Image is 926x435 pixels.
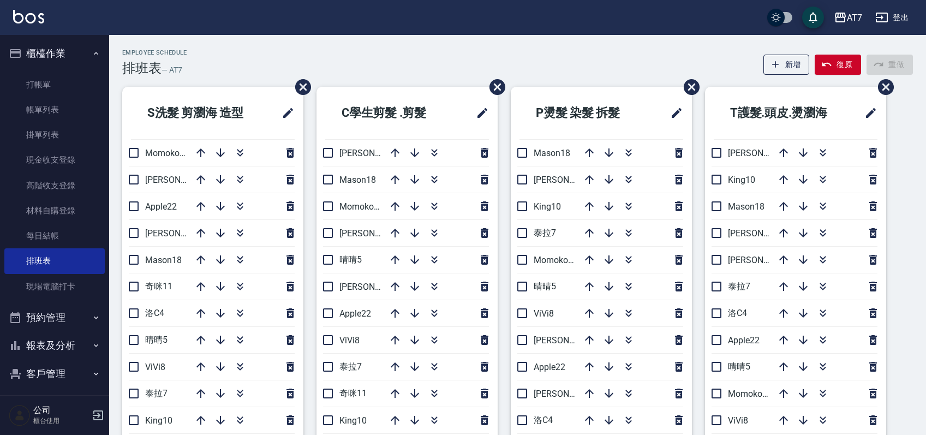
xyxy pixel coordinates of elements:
span: [PERSON_NAME]2 [728,148,798,158]
span: [PERSON_NAME]2 [145,228,216,239]
h2: C學生剪髮 .剪髮 [325,93,456,133]
img: Person [9,404,31,426]
h3: 排班表 [122,61,162,76]
a: 材料自購登錄 [4,198,105,223]
span: 晴晴5 [534,281,556,291]
span: Apple22 [339,308,371,319]
span: 洛C4 [728,308,747,318]
button: 櫃檯作業 [4,39,105,68]
span: [PERSON_NAME]6 [534,389,604,399]
span: Mason18 [728,201,764,212]
span: [PERSON_NAME]6 [728,228,798,239]
span: 修改班表的標題 [275,100,295,126]
span: Apple22 [145,201,177,212]
span: [PERSON_NAME]6 [339,282,410,292]
button: 預約管理 [4,303,105,332]
span: 洛C4 [145,308,164,318]
span: Apple22 [534,362,565,372]
a: 打帳單 [4,72,105,97]
h5: 公司 [33,405,89,416]
button: AT7 [829,7,867,29]
a: 現場電腦打卡 [4,274,105,299]
span: 泰拉7 [339,361,362,372]
button: 員工及薪資 [4,388,105,416]
span: King10 [728,175,755,185]
h2: Employee Schedule [122,49,187,56]
span: Momoko12 [534,255,578,265]
span: ViVi8 [728,415,748,426]
span: 刪除班表 [676,71,701,103]
button: save [802,7,824,28]
span: 刪除班表 [481,71,507,103]
span: Momoko12 [728,389,772,399]
a: 高階收支登錄 [4,173,105,198]
h2: T護髮.頭皮.燙瀏海 [714,93,850,133]
span: [PERSON_NAME]9 [534,175,604,185]
span: 刪除班表 [287,71,313,103]
span: 泰拉7 [534,228,556,238]
span: 奇咪11 [339,388,367,398]
a: 帳單列表 [4,97,105,122]
a: 掛單列表 [4,122,105,147]
button: 客戶管理 [4,360,105,388]
span: [PERSON_NAME]2 [339,228,410,239]
span: Mason18 [145,255,182,265]
span: [PERSON_NAME]2 [534,335,604,345]
span: 晴晴5 [145,335,168,345]
span: [PERSON_NAME]9 [728,255,798,265]
span: 晴晴5 [339,254,362,265]
div: AT7 [847,11,862,25]
span: King10 [534,201,561,212]
span: Momoko12 [145,148,189,158]
span: 泰拉7 [728,281,750,291]
button: 復原 [815,55,861,75]
span: Mason18 [534,148,570,158]
a: 每日結帳 [4,223,105,248]
span: Mason18 [339,175,376,185]
span: Momoko12 [339,201,384,212]
span: King10 [145,415,172,426]
span: 修改班表的標題 [469,100,489,126]
h2: P燙髮 染髮 拆髮 [519,93,650,133]
a: 排班表 [4,248,105,273]
span: 刪除班表 [870,71,895,103]
span: ViVi8 [145,362,165,372]
p: 櫃台使用 [33,416,89,426]
a: 現金收支登錄 [4,147,105,172]
span: [PERSON_NAME]9 [145,175,216,185]
span: 泰拉7 [145,388,168,398]
span: Apple22 [728,335,760,345]
span: ViVi8 [534,308,554,319]
span: 洛C4 [534,415,553,425]
span: ViVi8 [339,335,360,345]
button: 登出 [871,8,913,28]
h6: — AT7 [162,64,182,76]
span: 晴晴5 [728,361,750,372]
button: 新增 [763,55,810,75]
span: 修改班表的標題 [664,100,683,126]
span: King10 [339,415,367,426]
span: [PERSON_NAME]9 [339,148,410,158]
button: 報表及分析 [4,331,105,360]
h2: S洗髮 剪瀏海 造型 [131,93,267,133]
span: 修改班表的標題 [858,100,877,126]
span: 奇咪11 [145,281,172,291]
img: Logo [13,10,44,23]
